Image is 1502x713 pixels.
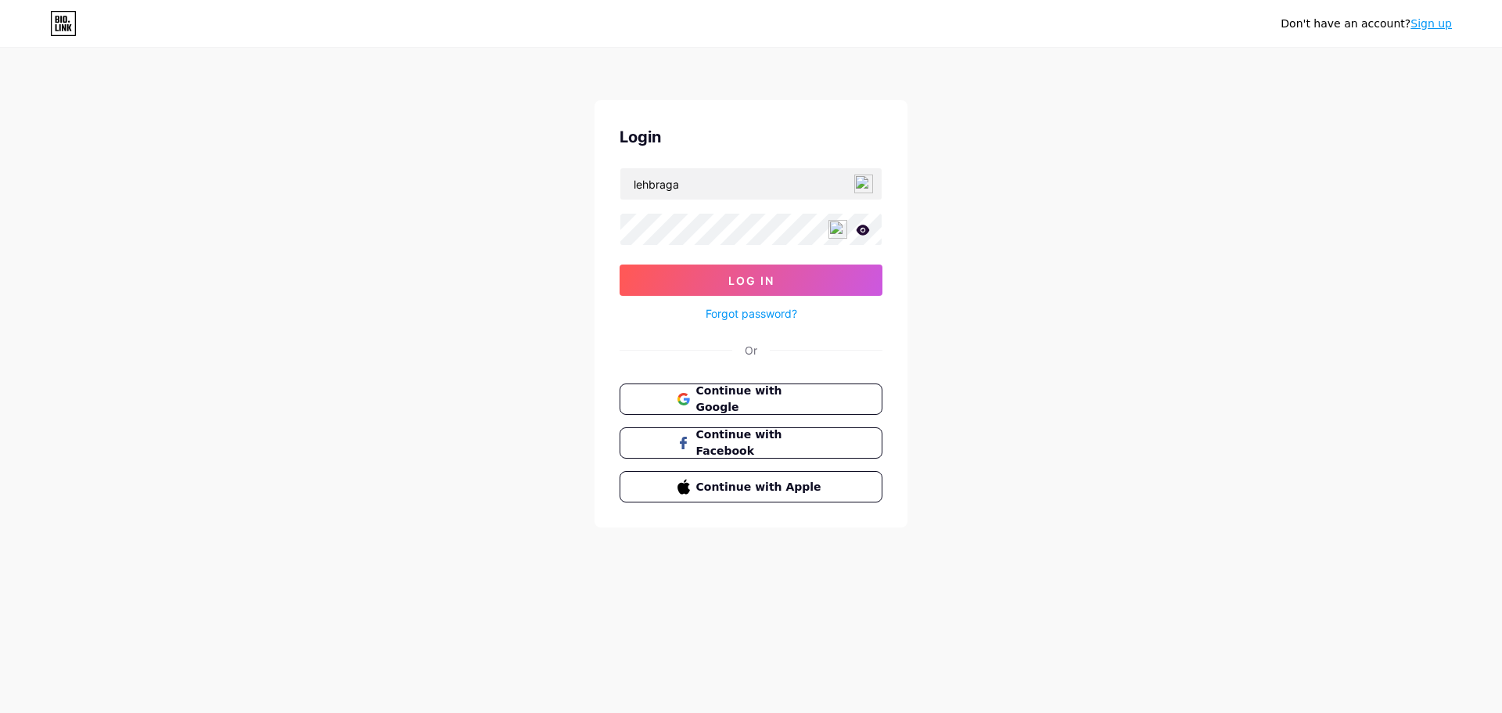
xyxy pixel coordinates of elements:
[620,384,882,415] button: Continue with Google
[620,471,882,502] button: Continue with Apple
[620,265,882,296] button: Log In
[1410,17,1452,30] a: Sign up
[696,479,825,495] span: Continue with Apple
[620,168,882,200] input: Username
[620,125,882,149] div: Login
[745,342,757,358] div: Or
[696,427,825,459] span: Continue with Facebook
[706,305,797,322] a: Forgot password?
[1281,16,1452,32] div: Don't have an account?
[828,220,847,239] img: npw-badge-icon-locked.svg
[728,274,774,287] span: Log In
[696,383,825,416] span: Continue with Google
[854,175,873,193] img: npw-badge-icon-locked.svg
[620,427,882,459] button: Continue with Facebook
